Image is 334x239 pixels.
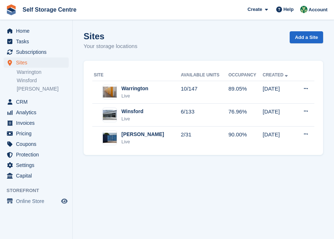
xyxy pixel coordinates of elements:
[121,92,148,100] div: Live
[263,104,295,127] td: [DATE]
[92,69,181,81] th: Site
[263,72,289,77] a: Created
[228,127,262,149] td: 90.00%
[300,6,307,13] img: Neil Taylor
[17,69,69,76] a: Warrington
[4,57,69,68] a: menu
[16,118,60,128] span: Invoices
[309,6,327,13] span: Account
[4,97,69,107] a: menu
[16,47,60,57] span: Subscriptions
[228,69,262,81] th: Occupancy
[283,6,294,13] span: Help
[16,139,60,149] span: Coupons
[121,131,164,138] div: [PERSON_NAME]
[181,127,228,149] td: 2/31
[121,108,144,115] div: Winsford
[181,104,228,127] td: 6/133
[16,97,60,107] span: CRM
[121,138,164,146] div: Live
[20,4,79,16] a: Self Storage Centre
[121,115,144,123] div: Live
[4,36,69,47] a: menu
[121,85,148,92] div: Warrington
[16,150,60,160] span: Protection
[16,26,60,36] span: Home
[16,160,60,170] span: Settings
[4,160,69,170] a: menu
[263,81,295,104] td: [DATE]
[4,196,69,206] a: menu
[17,77,69,84] a: Winsford
[6,4,17,15] img: stora-icon-8386f47178a22dfd0bd8f6a31ec36ba5ce8667c1dd55bd0f319d3a0aa187defe.svg
[4,107,69,117] a: menu
[16,107,60,117] span: Analytics
[4,47,69,57] a: menu
[181,81,228,104] td: 10/147
[16,128,60,139] span: Pricing
[290,31,323,43] a: Add a Site
[4,26,69,36] a: menu
[181,69,228,81] th: Available Units
[60,197,69,206] a: Preview store
[103,110,117,120] img: Image of Winsford site
[4,171,69,181] a: menu
[16,57,60,68] span: Sites
[103,133,117,143] img: Image of Arley site
[248,6,262,13] span: Create
[17,85,69,92] a: [PERSON_NAME]
[84,42,137,51] p: Your storage locations
[263,127,295,149] td: [DATE]
[4,150,69,160] a: menu
[4,139,69,149] a: menu
[4,128,69,139] a: menu
[228,104,262,127] td: 76.96%
[4,118,69,128] a: menu
[16,171,60,181] span: Capital
[84,31,137,41] h1: Sites
[7,187,72,194] span: Storefront
[16,36,60,47] span: Tasks
[228,81,262,104] td: 89.05%
[16,196,60,206] span: Online Store
[103,87,117,97] img: Image of Warrington site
